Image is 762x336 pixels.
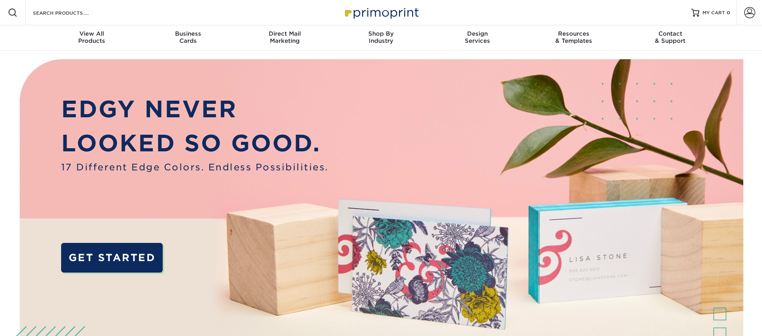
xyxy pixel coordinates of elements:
[140,30,237,37] span: Business
[61,126,329,160] p: LOOKED SO GOOD.
[727,10,730,15] span: 0
[32,8,110,17] input: SEARCH PRODUCTS.....
[702,10,725,16] span: MY CART
[44,25,140,51] a: View AllProducts
[61,243,163,273] a: GET STARTED
[429,30,525,37] span: Design
[341,4,421,21] img: Primoprint
[333,30,429,44] div: Industry
[622,30,718,37] span: Contact
[333,25,429,51] a: Shop ByIndustry
[237,30,333,37] span: Direct Mail
[525,30,622,44] div: & Templates
[61,92,329,126] p: EDGY NEVER
[429,25,525,51] a: DesignServices
[333,30,429,37] span: Shop By
[61,160,329,174] span: 17 Different Edge Colors. Endless Possibilities.
[140,25,237,51] a: BusinessCards
[140,30,237,44] div: Cards
[525,25,622,51] a: Resources& Templates
[44,30,140,37] span: View All
[622,30,718,44] div: & Support
[429,30,525,44] div: Services
[525,30,622,37] span: Resources
[622,25,718,51] a: Contact& Support
[237,30,333,44] div: Marketing
[44,30,140,44] div: Products
[237,25,333,51] a: Direct MailMarketing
